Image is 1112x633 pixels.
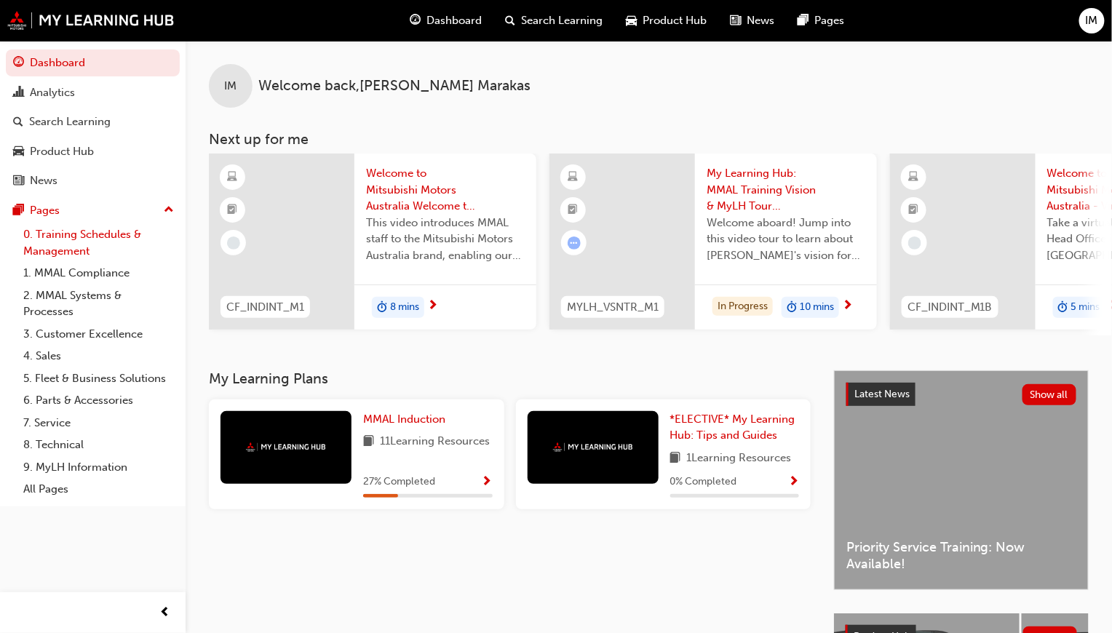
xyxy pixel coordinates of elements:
span: news-icon [13,175,24,188]
span: Dashboard [426,12,482,29]
div: Analytics [30,84,75,101]
span: learningRecordVerb_NONE-icon [227,236,240,250]
button: IM [1079,8,1105,33]
a: 0. Training Schedules & Management [17,223,180,262]
span: *ELECTIVE* My Learning Hub: Tips and Guides [670,413,795,442]
a: MMAL Induction [363,411,451,428]
span: Show Progress [482,476,493,489]
span: guage-icon [410,12,421,30]
button: Show Progress [482,473,493,491]
a: 3. Customer Excellence [17,323,180,346]
span: next-icon [427,300,438,313]
a: *ELECTIVE* My Learning Hub: Tips and Guides [670,411,800,444]
a: pages-iconPages [786,6,856,36]
a: Analytics [6,79,180,106]
span: News [747,12,774,29]
span: search-icon [505,12,515,30]
div: Pages [30,202,60,219]
span: up-icon [164,201,174,220]
span: This video introduces MMAL staff to the Mitsubishi Motors Australia brand, enabling our staff to ... [366,215,525,264]
span: IM [225,78,237,95]
span: search-icon [13,116,23,129]
span: MYLH_VSNTR_M1 [567,299,659,316]
a: 5. Fleet & Business Solutions [17,367,180,390]
span: Pages [814,12,844,29]
h3: Next up for me [186,131,1112,148]
span: guage-icon [13,57,24,70]
span: learningResourceType_ELEARNING-icon [568,168,579,187]
div: In Progress [712,297,773,316]
a: All Pages [17,478,180,501]
a: 1. MMAL Compliance [17,262,180,284]
span: pages-icon [798,12,809,30]
a: news-iconNews [718,6,786,36]
span: Latest News [854,388,910,400]
span: learningResourceType_ELEARNING-icon [909,168,919,187]
span: learningRecordVerb_NONE-icon [908,236,921,250]
a: 6. Parts & Accessories [17,389,180,412]
a: Latest NewsShow allPriority Service Training: Now Available! [834,370,1089,590]
button: DashboardAnalyticsSearch LearningProduct HubNews [6,47,180,197]
span: Welcome to Mitsubishi Motors Australia Welcome to Mitsubishi Motors Australia - Video (MMAL Induc... [366,165,525,215]
a: 2. MMAL Systems & Processes [17,284,180,323]
span: 1 Learning Resources [687,450,792,468]
button: Pages [6,197,180,224]
span: Priority Service Training: Now Available! [846,539,1076,572]
div: News [30,172,57,189]
span: pages-icon [13,204,24,218]
a: 8. Technical [17,434,180,456]
img: mmal [553,442,633,452]
span: duration-icon [787,298,797,317]
a: CF_INDINT_M1Welcome to Mitsubishi Motors Australia Welcome to Mitsubishi Motors Australia - Video... [209,154,536,330]
a: News [6,167,180,194]
a: guage-iconDashboard [398,6,493,36]
span: prev-icon [160,604,171,622]
a: Search Learning [6,108,180,135]
a: search-iconSearch Learning [493,6,614,36]
span: Welcome aboard! Jump into this video tour to learn about [PERSON_NAME]'s vision for your learning... [707,215,865,264]
span: 0 % Completed [670,474,737,490]
div: Product Hub [30,143,94,160]
span: 8 mins [390,299,419,316]
span: news-icon [730,12,741,30]
span: book-icon [670,450,681,468]
button: Show all [1022,384,1077,405]
span: Search Learning [521,12,603,29]
span: Show Progress [788,476,799,489]
span: IM [1086,12,1098,29]
span: Product Hub [643,12,707,29]
span: learningRecordVerb_ATTEMPT-icon [568,236,581,250]
span: CF_INDINT_M1 [226,299,304,316]
h3: My Learning Plans [209,370,811,387]
a: Latest NewsShow all [846,383,1076,406]
span: duration-icon [1058,298,1068,317]
a: Product Hub [6,138,180,165]
a: car-iconProduct Hub [614,6,718,36]
a: 4. Sales [17,345,180,367]
span: My Learning Hub: MMAL Training Vision & MyLH Tour (Elective) [707,165,865,215]
img: mmal [7,11,175,30]
a: 9. MyLH Information [17,456,180,479]
span: booktick-icon [909,201,919,220]
a: MYLH_VSNTR_M1My Learning Hub: MMAL Training Vision & MyLH Tour (Elective)Welcome aboard! Jump int... [549,154,877,330]
a: 7. Service [17,412,180,434]
span: learningResourceType_ELEARNING-icon [228,168,238,187]
span: book-icon [363,433,374,451]
span: Welcome back , [PERSON_NAME] Marakas [258,78,531,95]
span: 11 Learning Resources [380,433,490,451]
button: Show Progress [788,473,799,491]
span: booktick-icon [228,201,238,220]
img: mmal [246,442,326,452]
span: next-icon [842,300,853,313]
span: 10 mins [800,299,834,316]
span: chart-icon [13,87,24,100]
span: 5 mins [1071,299,1100,316]
span: duration-icon [377,298,387,317]
div: Search Learning [29,114,111,130]
span: MMAL Induction [363,413,445,426]
span: 27 % Completed [363,474,435,490]
span: car-icon [626,12,637,30]
span: booktick-icon [568,201,579,220]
